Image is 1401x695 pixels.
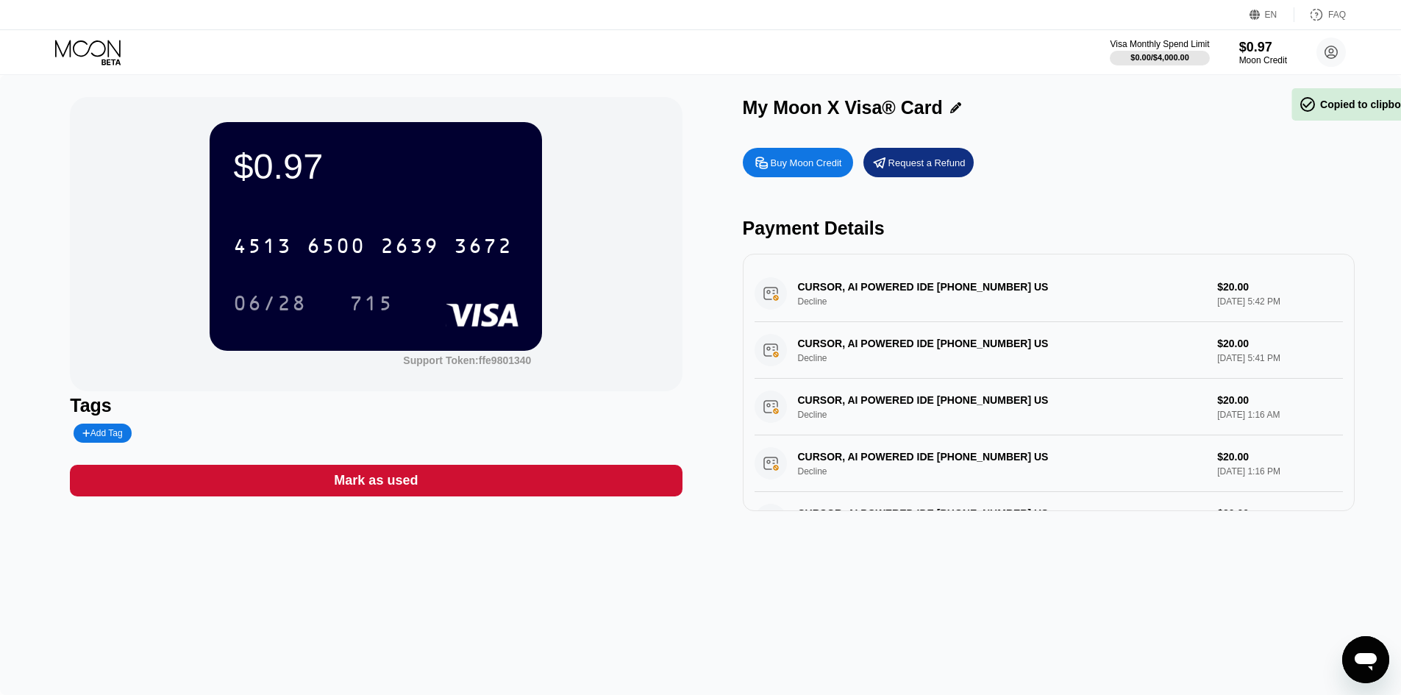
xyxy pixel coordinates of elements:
[1265,10,1277,20] div: EN
[1110,39,1209,49] div: Visa Monthly Spend Limit
[307,236,366,260] div: 6500
[1342,636,1389,683] iframe: Button to launch messaging window
[1239,40,1287,65] div: $0.97Moon Credit
[334,472,418,489] div: Mark as used
[74,424,131,443] div: Add Tag
[70,465,682,496] div: Mark as used
[70,395,682,416] div: Tags
[1294,7,1346,22] div: FAQ
[233,236,292,260] div: 4513
[743,218,1355,239] div: Payment Details
[233,146,518,187] div: $0.97
[1239,40,1287,55] div: $0.97
[224,227,521,264] div: 4513650026393672
[1328,10,1346,20] div: FAQ
[1130,53,1189,62] div: $0.00 / $4,000.00
[888,157,966,169] div: Request a Refund
[454,236,513,260] div: 3672
[771,157,842,169] div: Buy Moon Credit
[380,236,439,260] div: 2639
[349,293,393,317] div: 715
[743,97,943,118] div: My Moon X Visa® Card
[222,285,318,321] div: 06/28
[863,148,974,177] div: Request a Refund
[1239,55,1287,65] div: Moon Credit
[1250,7,1294,22] div: EN
[1299,96,1316,113] span: 
[743,148,853,177] div: Buy Moon Credit
[338,285,404,321] div: 715
[233,293,307,317] div: 06/28
[1110,39,1209,65] div: Visa Monthly Spend Limit$0.00/$4,000.00
[82,428,122,438] div: Add Tag
[403,354,531,366] div: Support Token:ffe9801340
[403,354,531,366] div: Support Token: ffe9801340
